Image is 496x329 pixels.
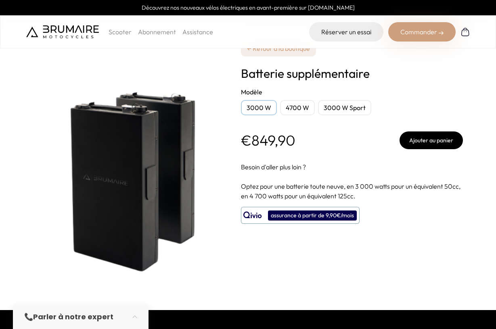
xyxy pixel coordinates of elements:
[241,182,460,200] span: Optez pour une batterie toute neuve, en 3 000 watts pour un équivalent 50cc, en 4 700 watts pour ...
[309,22,383,42] a: Réserver un essai
[109,27,132,37] p: Scooter
[26,20,228,290] img: Batterie supplémentaire
[241,207,360,224] button: assurance à partir de 9,90€/mois
[400,131,463,149] button: Ajouter au panier
[182,28,213,36] a: Assistance
[268,210,357,221] div: assurance à partir de 9,90€/mois
[241,163,306,171] span: Besoin d'aller plus loin ?
[318,100,371,115] div: 3000 W Sport
[460,27,470,37] img: Panier
[280,100,315,115] div: 4700 W
[243,210,262,220] img: logo qivio
[388,22,456,42] div: Commander
[241,100,277,115] div: 3000 W
[138,28,176,36] a: Abonnement
[26,25,99,38] img: Brumaire Motocycles
[241,66,463,81] h1: Batterie supplémentaire
[241,87,463,97] h2: Modèle
[241,132,295,148] p: €849,90
[439,31,444,35] img: right-arrow-2.png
